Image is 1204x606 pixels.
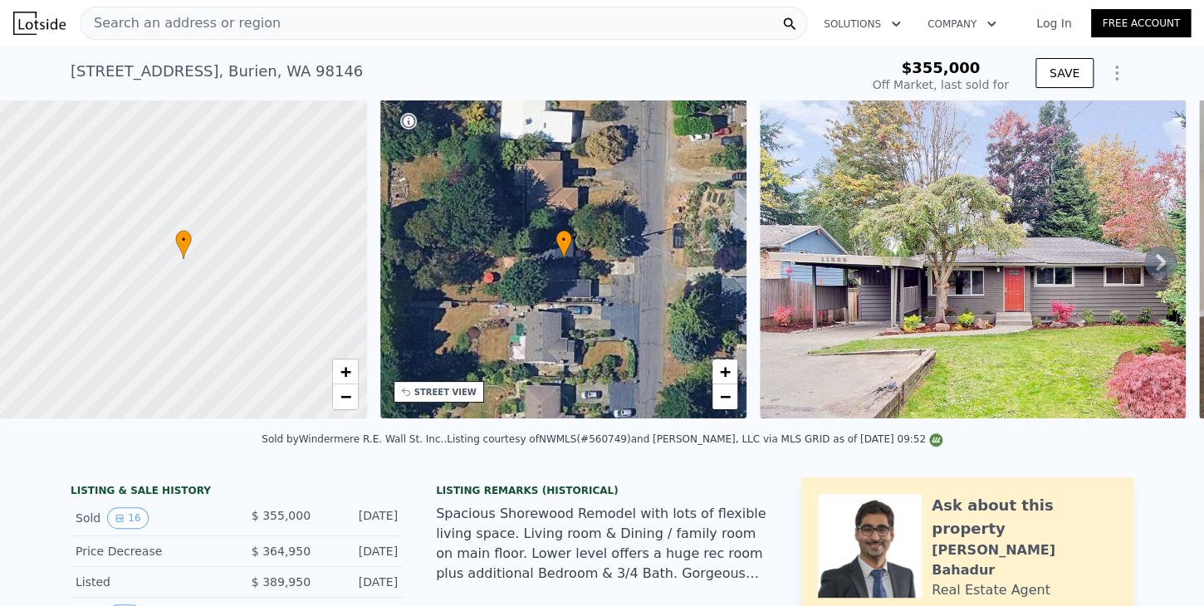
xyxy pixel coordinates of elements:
[340,386,350,407] span: −
[324,543,398,560] div: [DATE]
[1035,58,1094,88] button: SAVE
[324,507,398,529] div: [DATE]
[81,13,281,33] span: Search an address or region
[262,433,447,445] div: Sold by Windermere R.E. Wall St. Inc. .
[873,76,1009,93] div: Off Market, last sold for
[556,230,572,259] div: •
[76,574,223,590] div: Listed
[107,507,148,529] button: View historical data
[901,59,980,76] span: $355,000
[175,230,192,259] div: •
[324,574,398,590] div: [DATE]
[1091,9,1191,37] a: Free Account
[556,232,572,247] span: •
[720,361,731,382] span: +
[932,494,1117,540] div: Ask about this property
[76,543,223,560] div: Price Decrease
[333,384,358,409] a: Zoom out
[932,580,1050,600] div: Real Estate Agent
[929,433,942,447] img: NWMLS Logo
[175,232,192,247] span: •
[252,509,311,522] span: $ 355,000
[447,433,942,445] div: Listing courtesy of NWMLS (#560749) and [PERSON_NAME], LLC via MLS GRID as of [DATE] 09:52
[810,9,914,39] button: Solutions
[760,100,1186,418] img: Sale: 119754847 Parcel: 97554679
[414,386,477,398] div: STREET VIEW
[914,9,1010,39] button: Company
[712,384,737,409] a: Zoom out
[252,575,311,589] span: $ 389,950
[252,545,311,558] span: $ 364,950
[76,507,223,529] div: Sold
[340,361,350,382] span: +
[436,484,768,497] div: Listing Remarks (Historical)
[333,359,358,384] a: Zoom in
[1016,15,1091,32] a: Log In
[712,359,737,384] a: Zoom in
[720,386,731,407] span: −
[436,504,768,584] div: Spacious Shorewood Remodel with lots of flexible living space. Living room & Dining / family room...
[932,540,1117,580] div: [PERSON_NAME] Bahadur
[13,12,66,35] img: Lotside
[1100,56,1133,90] button: Show Options
[71,60,363,83] div: [STREET_ADDRESS] , Burien , WA 98146
[71,484,403,501] div: LISTING & SALE HISTORY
